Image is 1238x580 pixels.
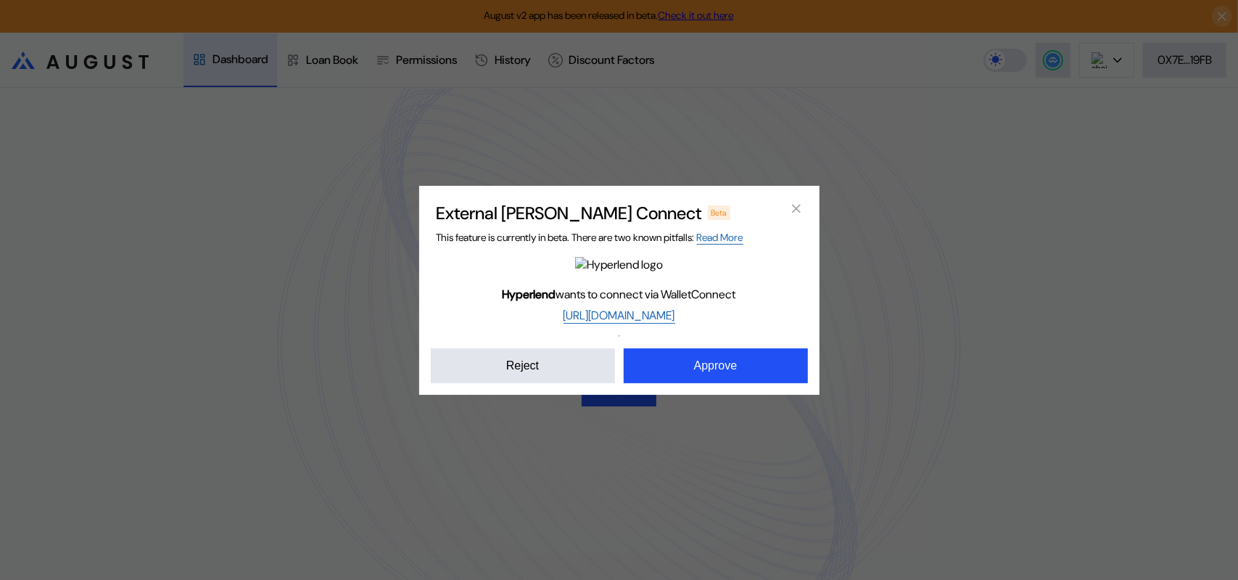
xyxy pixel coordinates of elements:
[503,287,556,302] b: Hyperlend
[624,348,808,383] button: Approve
[708,205,731,220] div: Beta
[431,348,615,383] button: Reject
[503,287,736,302] span: wants to connect via WalletConnect
[437,231,743,244] span: This feature is currently in beta. There are two known pitfalls:
[785,197,808,221] button: close modal
[564,308,675,324] a: [URL][DOMAIN_NAME]
[437,202,702,224] h2: External [PERSON_NAME] Connect
[575,257,663,272] img: Hyperlend logo
[697,231,743,245] a: Read More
